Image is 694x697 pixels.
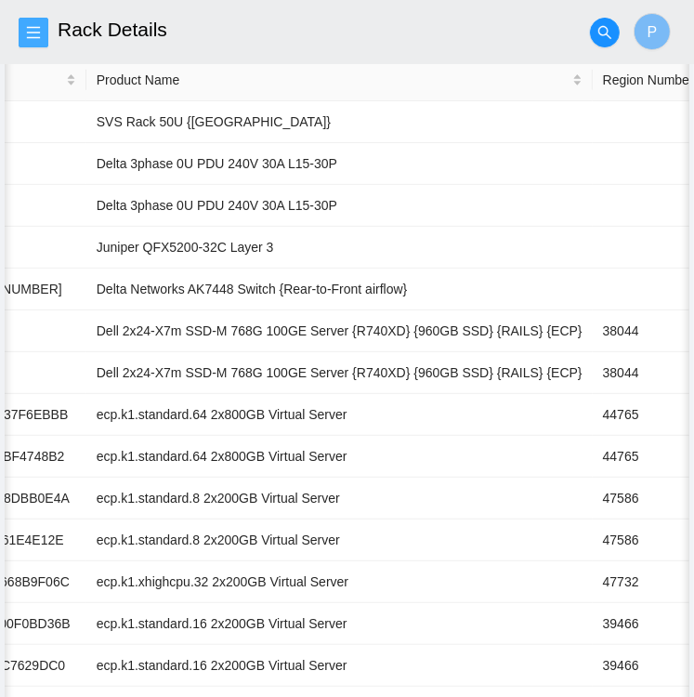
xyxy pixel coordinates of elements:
td: Delta 3phase 0U PDU 240V 30A L15-30P [86,143,593,185]
td: ecp.k1.standard.16 2x200GB Virtual Server [86,603,593,645]
td: Delta 3phase 0U PDU 240V 30A L15-30P [86,185,593,227]
td: ecp.k1.standard.64 2x800GB Virtual Server [86,436,593,478]
span: search [591,25,619,40]
button: menu [19,18,48,47]
td: Dell 2x24-X7m SSD-M 768G 100GE Server {R740XD} {960GB SSD} {RAILS} {ECP} [86,352,593,394]
span: menu [20,25,47,40]
td: SVS Rack 50U {[GEOGRAPHIC_DATA]} [86,101,593,143]
button: P [634,13,671,50]
td: Dell 2x24-X7m SSD-M 768G 100GE Server {R740XD} {960GB SSD} {RAILS} {ECP} [86,310,593,352]
td: Juniper QFX5200-32C Layer 3 [86,227,593,269]
td: ecp.k1.standard.64 2x800GB Virtual Server [86,394,593,436]
button: search [590,18,620,47]
td: ecp.k1.xhighcpu.32 2x200GB Virtual Server [86,561,593,603]
td: ecp.k1.standard.8 2x200GB Virtual Server [86,519,593,561]
td: ecp.k1.standard.8 2x200GB Virtual Server [86,478,593,519]
td: Delta Networks AK7448 Switch {Rear-to-Front airflow} [86,269,593,310]
span: P [648,20,658,44]
td: ecp.k1.standard.16 2x200GB Virtual Server [86,645,593,687]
